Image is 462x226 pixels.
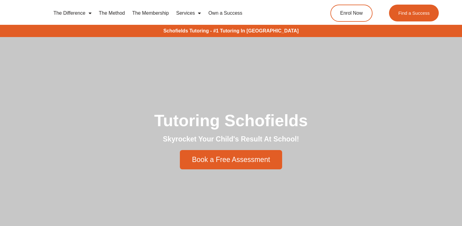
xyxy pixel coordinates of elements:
a: The Membership [129,6,173,20]
h2: Skyrocket Your Child's Result At School! [60,135,402,144]
h1: Tutoring Schofields [60,112,402,129]
a: Services [173,6,205,20]
span: Enrol Now [340,11,363,16]
span: Find a Success [398,11,430,15]
a: Find a Success [389,5,439,21]
a: Book a Free Assessment [180,150,282,169]
a: The Difference [50,6,95,20]
a: Own a Success [205,6,246,20]
a: The Method [95,6,129,20]
span: Book a Free Assessment [192,156,270,163]
nav: Menu [50,6,307,20]
a: Enrol Now [330,5,373,22]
